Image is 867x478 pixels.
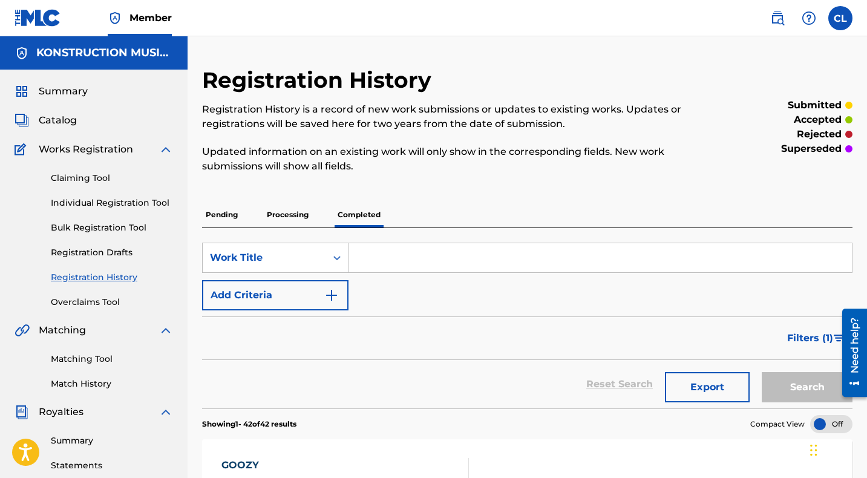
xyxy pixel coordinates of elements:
img: Accounts [15,46,29,61]
img: expand [159,405,173,419]
img: Top Rightsholder [108,11,122,25]
span: Summary [39,84,88,99]
span: Matching [39,323,86,338]
img: Royalties [15,405,29,419]
button: Filters (1) [780,323,852,353]
a: Bulk Registration Tool [51,221,173,234]
a: Overclaims Tool [51,296,173,309]
a: Registration Drafts [51,246,173,259]
span: Royalties [39,405,83,419]
a: Summary [51,434,173,447]
img: MLC Logo [15,9,61,27]
a: Individual Registration Tool [51,197,173,209]
button: Export [665,372,750,402]
span: Filters ( 1 ) [787,331,833,345]
img: Matching [15,323,30,338]
img: expand [159,142,173,157]
iframe: Resource Center [833,304,867,402]
div: User Menu [828,6,852,30]
div: Work Title [210,250,319,265]
a: Match History [51,378,173,390]
iframe: Chat Widget [806,420,867,478]
a: Claiming Tool [51,172,173,185]
form: Search Form [202,243,852,408]
span: Catalog [39,113,77,128]
img: Works Registration [15,142,30,157]
button: Add Criteria [202,280,348,310]
p: Processing [263,202,312,228]
img: help [802,11,816,25]
span: Works Registration [39,142,133,157]
a: CatalogCatalog [15,113,77,128]
img: expand [159,323,173,338]
div: GOOZY [221,458,348,473]
img: search [770,11,785,25]
span: Compact View [750,419,805,430]
div: Widget de chat [806,420,867,478]
a: Statements [51,459,173,472]
p: submitted [788,98,842,113]
img: Summary [15,84,29,99]
p: accepted [794,113,842,127]
span: Member [129,11,172,25]
div: Arrastrar [810,432,817,468]
p: Showing 1 - 42 of 42 results [202,419,296,430]
div: Help [797,6,821,30]
a: Public Search [765,6,790,30]
img: 9d2ae6d4665cec9f34b9.svg [324,288,339,303]
a: Registration History [51,271,173,284]
img: Catalog [15,113,29,128]
p: Completed [334,202,384,228]
p: Updated information on an existing work will only show in the corresponding fields. New work subm... [202,145,703,174]
p: Registration History is a record of new work submissions or updates to existing works. Updates or... [202,102,703,131]
p: rejected [797,127,842,142]
h5: KONSTRUCTION MUSIC GROUP [36,46,173,60]
p: superseded [781,142,842,156]
a: SummarySummary [15,84,88,99]
p: Pending [202,202,241,228]
a: Matching Tool [51,353,173,365]
h2: Registration History [202,67,437,94]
